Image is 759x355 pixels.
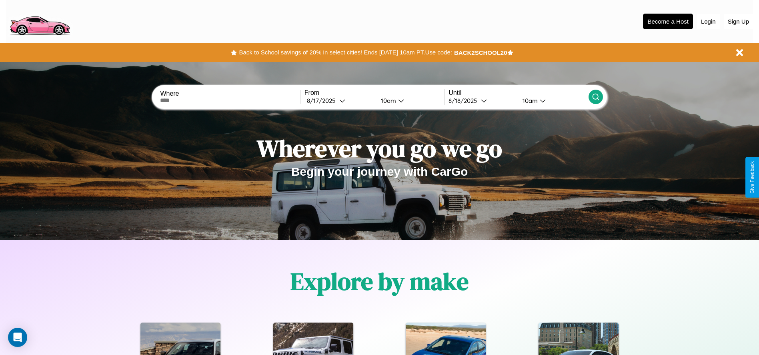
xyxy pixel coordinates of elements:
[697,14,720,29] button: Login
[290,265,469,298] h1: Explore by make
[6,4,73,37] img: logo
[377,97,398,104] div: 10am
[307,97,339,104] div: 8 / 17 / 2025
[237,47,454,58] button: Back to School savings of 20% in select cities! Ends [DATE] 10am PT.Use code:
[643,14,693,29] button: Become a Host
[449,89,588,96] label: Until
[516,96,589,105] button: 10am
[160,90,300,97] label: Where
[519,97,540,104] div: 10am
[724,14,753,29] button: Sign Up
[749,161,755,194] div: Give Feedback
[454,49,507,56] b: BACK2SCHOOL20
[304,96,374,105] button: 8/17/2025
[304,89,444,96] label: From
[8,328,27,347] div: Open Intercom Messenger
[374,96,445,105] button: 10am
[449,97,481,104] div: 8 / 18 / 2025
